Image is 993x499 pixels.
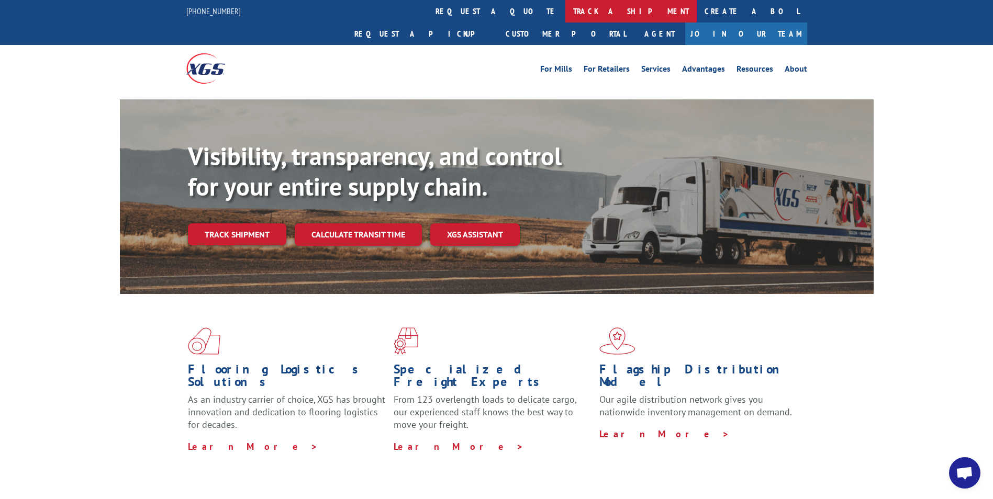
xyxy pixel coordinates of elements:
[188,440,318,452] a: Learn More >
[394,363,592,393] h1: Specialized Freight Experts
[599,428,730,440] a: Learn More >
[785,65,807,76] a: About
[188,393,385,430] span: As an industry carrier of choice, XGS has brought innovation and dedication to flooring logistics...
[188,363,386,393] h1: Flooring Logistics Solutions
[682,65,725,76] a: Advantages
[188,140,562,202] b: Visibility, transparency, and control for your entire supply chain.
[949,457,980,489] a: Open chat
[540,65,572,76] a: For Mills
[394,327,418,355] img: xgs-icon-focused-on-flooring-red
[188,327,220,355] img: xgs-icon-total-supply-chain-intelligence-red
[641,65,671,76] a: Services
[599,393,792,418] span: Our agile distribution network gives you nationwide inventory management on demand.
[498,22,634,45] a: Customer Portal
[737,65,773,76] a: Resources
[634,22,685,45] a: Agent
[394,393,592,440] p: From 123 overlength loads to delicate cargo, our experienced staff knows the best way to move you...
[584,65,630,76] a: For Retailers
[295,223,422,246] a: Calculate transit time
[186,6,241,16] a: [PHONE_NUMBER]
[394,440,524,452] a: Learn More >
[599,363,797,393] h1: Flagship Distribution Model
[188,223,286,245] a: Track shipment
[685,22,807,45] a: Join Our Team
[430,223,520,246] a: XGS ASSISTANT
[347,22,498,45] a: Request a pickup
[599,327,635,355] img: xgs-icon-flagship-distribution-model-red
